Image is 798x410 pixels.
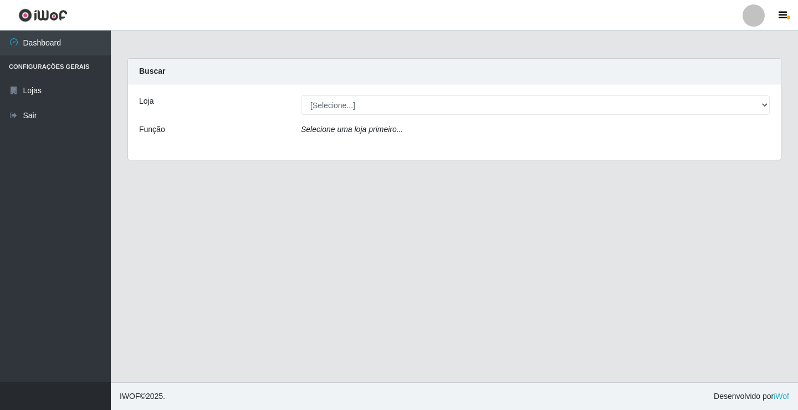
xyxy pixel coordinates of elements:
strong: Buscar [139,67,165,75]
label: Função [139,124,165,135]
span: IWOF [120,392,140,401]
img: CoreUI Logo [18,8,68,22]
label: Loja [139,95,154,107]
span: Desenvolvido por [714,391,789,402]
a: iWof [774,392,789,401]
span: © 2025 . [120,391,165,402]
i: Selecione uma loja primeiro... [301,125,403,134]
